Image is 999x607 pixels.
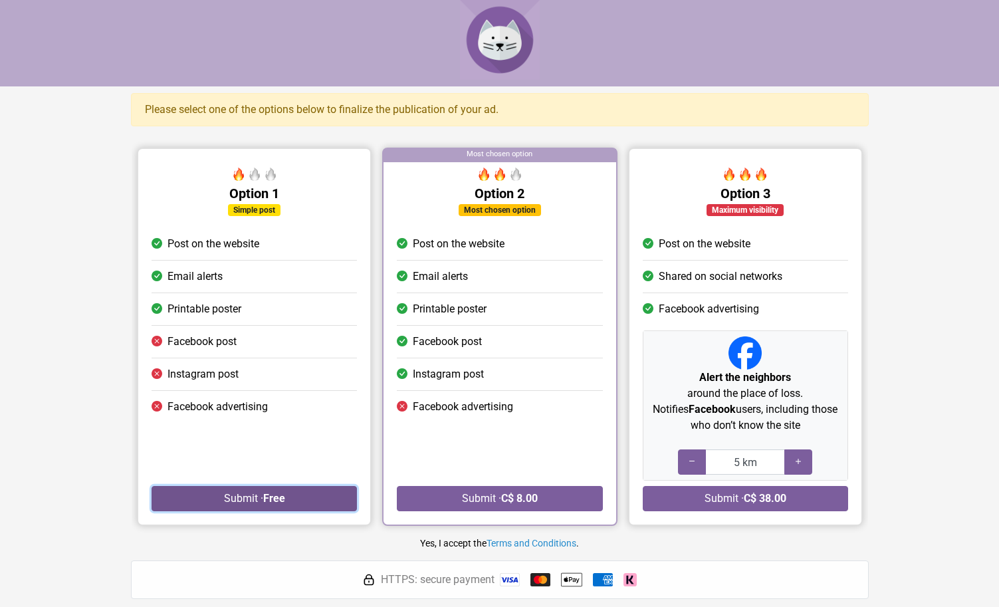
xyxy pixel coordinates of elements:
div: Maximum visibility [707,204,784,216]
div: Most chosen option [384,149,615,162]
div: Please select one of the options below to finalize the publication of your ad. [131,93,869,126]
img: HTTPS: secure payment [362,573,376,586]
strong: Free [263,492,284,505]
strong: Facebook [689,403,736,416]
span: Post on the website [658,236,750,252]
button: Submit ·C$ 38.00 [642,486,847,511]
h5: Option 3 [642,185,847,201]
span: Facebook advertising [658,301,758,317]
h5: Option 1 [152,185,357,201]
p: around the place of loss. [648,370,841,402]
a: Terms and Conditions [487,538,576,548]
strong: C$ 8.00 [500,492,537,505]
img: Visa [500,573,520,586]
span: Email alerts [413,269,468,285]
img: Apple Pay [561,569,582,590]
strong: Alert the neighbors [699,371,791,384]
div: Simple post [228,204,280,216]
span: Shared on social networks [658,269,782,285]
img: Klarna [623,573,637,586]
span: Facebook advertising [167,399,268,415]
span: Instagram post [413,366,484,382]
button: Submit ·Free [152,486,357,511]
span: Printable poster [167,301,241,317]
span: Post on the website [413,236,504,252]
div: Most chosen option [458,204,540,216]
strong: C$ 38.00 [743,492,786,505]
img: American Express [593,573,613,586]
span: Facebook post [413,334,482,350]
p: Notifies users, including those who don’t know the site [648,402,841,433]
span: Facebook advertising [413,399,513,415]
button: Submit ·C$ 8.00 [397,486,602,511]
span: Instagram post [167,366,239,382]
img: Facebook [728,336,762,370]
span: Printable poster [413,301,487,317]
h5: Option 2 [397,185,602,201]
span: HTTPS: secure payment [381,572,495,588]
span: Email alerts [167,269,223,285]
small: Yes, I accept the . [420,538,579,548]
span: Post on the website [167,236,259,252]
span: Facebook post [167,334,237,350]
img: Mastercard [530,573,550,586]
